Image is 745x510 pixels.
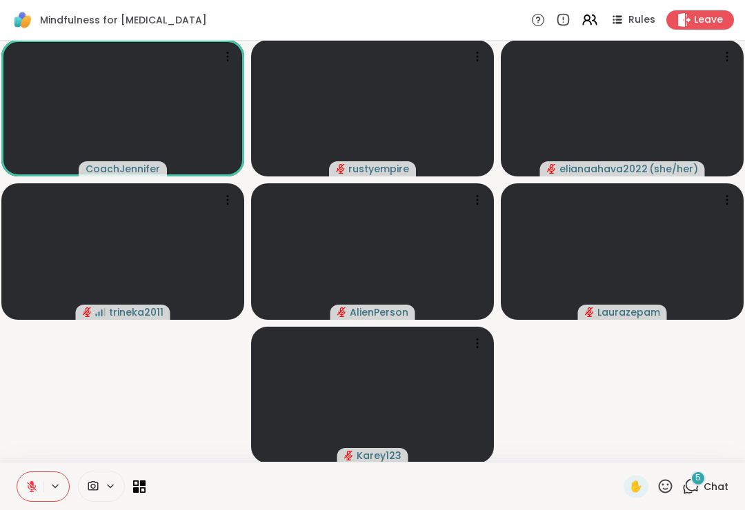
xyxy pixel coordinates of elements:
[704,480,728,493] span: Chat
[559,162,648,176] span: elianaahava2022
[357,449,401,462] span: Karey123
[547,164,557,174] span: audio-muted
[350,305,408,319] span: AlienPerson
[11,8,34,32] img: ShareWell Logomark
[344,451,354,460] span: audio-muted
[83,307,92,317] span: audio-muted
[694,13,723,27] span: Leave
[585,307,595,317] span: audio-muted
[628,13,655,27] span: Rules
[109,305,163,319] span: trineka2011
[336,164,346,174] span: audio-muted
[348,162,409,176] span: rustyempire
[86,162,160,176] span: CoachJennifer
[337,307,347,317] span: audio-muted
[695,472,701,484] span: 5
[649,162,698,176] span: ( she/her )
[629,478,643,495] span: ✋
[597,305,660,319] span: Laurazepam
[40,13,207,27] span: Mindfulness for [MEDICAL_DATA]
